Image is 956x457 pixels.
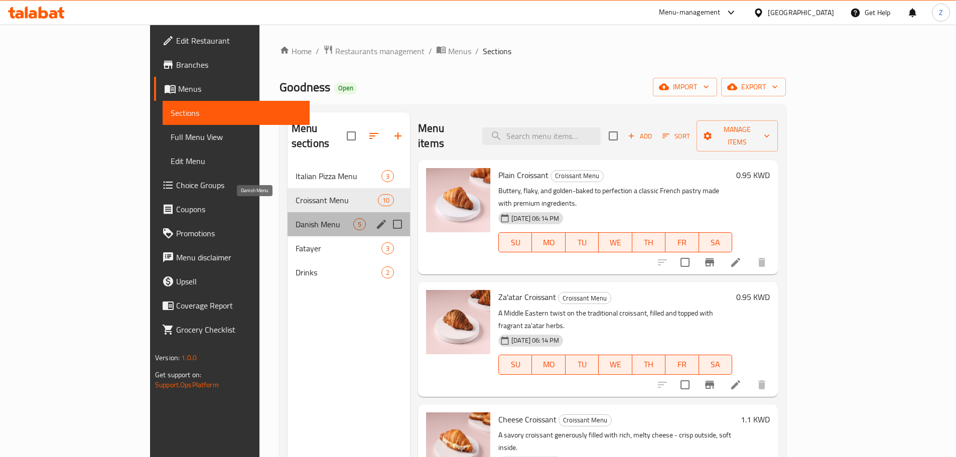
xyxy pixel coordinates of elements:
[536,235,561,250] span: MO
[661,81,709,93] span: import
[154,173,310,197] a: Choice Groups
[721,78,786,96] button: export
[507,336,563,345] span: [DATE] 06:14 PM
[163,101,310,125] a: Sections
[736,168,770,182] h6: 0.95 KWD
[335,45,425,57] span: Restaurants management
[768,7,834,18] div: [GEOGRAPHIC_DATA]
[498,429,737,454] p: A savory croissant generously filled with rich, melty cheese - crisp outside, soft inside.
[176,275,302,287] span: Upsell
[288,188,410,212] div: Croissant Menu10
[665,355,699,375] button: FR
[532,355,565,375] button: MO
[163,149,310,173] a: Edit Menu
[176,227,302,239] span: Promotions
[669,235,695,250] span: FR
[636,357,661,372] span: TH
[323,45,425,58] a: Restaurants management
[155,351,180,364] span: Version:
[503,357,528,372] span: SU
[381,266,394,278] div: items
[418,121,470,151] h2: Menu items
[378,196,393,205] span: 10
[662,130,690,142] span: Sort
[176,324,302,336] span: Grocery Checklist
[703,235,728,250] span: SA
[498,289,556,304] span: Za'atar Croissant
[288,164,410,188] div: Italian Pizza Menu3
[176,203,302,215] span: Coupons
[939,7,943,18] span: Z
[699,232,732,252] button: SA
[559,414,611,426] span: Croissant Menu
[288,160,410,288] nav: Menu sections
[154,77,310,101] a: Menus
[429,45,432,57] li: /
[155,368,201,381] span: Get support on:
[558,292,611,304] div: Croissant Menu
[741,412,770,426] h6: 1.1 KWD
[154,29,310,53] a: Edit Restaurant
[280,76,330,98] span: Goodness
[750,250,774,274] button: delete
[381,242,394,254] div: items
[698,373,722,397] button: Branch-specific-item
[632,232,665,252] button: TH
[382,268,393,277] span: 2
[426,290,490,354] img: Za'atar Croissant
[653,78,717,96] button: import
[288,236,410,260] div: Fatayer3
[316,45,319,57] li: /
[498,232,532,252] button: SU
[674,252,696,273] span: Select to update
[498,168,549,183] span: Plain Croissant
[498,355,532,375] button: SU
[570,357,595,372] span: TU
[697,120,778,151] button: Manage items
[171,131,302,143] span: Full Menu View
[498,307,732,332] p: A Middle Eastern twist on the traditional croissant, filled and topped with fragrant za'atar herbs.
[382,244,393,253] span: 3
[378,194,394,206] div: items
[660,128,693,144] button: Sort
[570,235,595,250] span: TU
[296,266,381,278] span: Drinks
[475,45,479,57] li: /
[436,45,471,58] a: Menus
[280,45,786,58] nav: breadcrumb
[599,355,632,375] button: WE
[362,124,386,148] span: Sort sections
[171,107,302,119] span: Sections
[171,155,302,167] span: Edit Menu
[736,290,770,304] h6: 0.95 KWD
[498,412,557,427] span: Cheese Croissant
[296,194,378,206] div: Croissant Menu
[426,168,490,232] img: Plain Croissant
[448,45,471,57] span: Menus
[176,179,302,191] span: Choice Groups
[176,251,302,263] span: Menu disclaimer
[386,124,410,148] button: Add section
[624,128,656,144] button: Add
[381,170,394,182] div: items
[699,355,732,375] button: SA
[296,218,353,230] span: Danish Menu
[636,235,661,250] span: TH
[599,232,632,252] button: WE
[176,59,302,71] span: Branches
[551,170,604,182] div: Croissant Menu
[507,214,563,223] span: [DATE] 06:14 PM
[566,355,599,375] button: TU
[296,242,381,254] div: Fatayer
[559,414,612,426] div: Croissant Menu
[334,82,357,94] div: Open
[334,84,357,92] span: Open
[353,218,366,230] div: items
[603,125,624,146] span: Select section
[296,170,381,182] span: Italian Pizza Menu
[178,83,302,95] span: Menus
[288,260,410,284] div: Drinks2
[155,378,219,391] a: Support.OpsPlatform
